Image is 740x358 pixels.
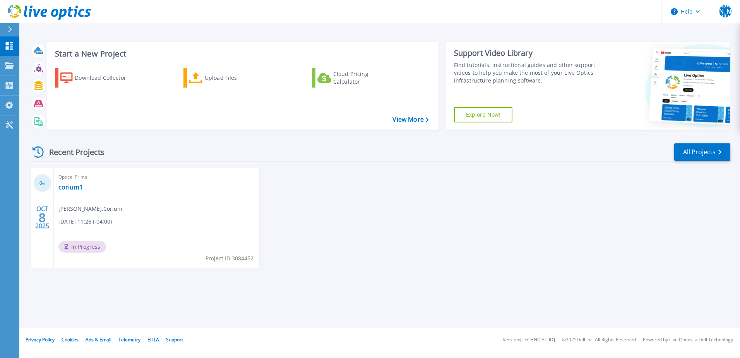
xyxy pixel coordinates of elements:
a: Privacy Policy [26,336,55,343]
li: © 2025 Dell Inc. All Rights Reserved [562,337,636,343]
a: corium1 [58,183,83,191]
span: [DATE] 11:26 (-04:00) [58,217,112,226]
h3: Start a New Project [55,50,428,58]
a: Telemetry [118,336,140,343]
a: Upload Files [183,68,270,88]
a: Cookies [62,336,79,343]
li: Version: [TECHNICAL_ID] [503,337,555,343]
span: 8 [39,214,46,221]
div: Upload Files [205,70,267,86]
a: Cloud Pricing Calculator [312,68,398,88]
span: % [42,181,45,186]
span: Project ID: 3084452 [206,254,254,263]
div: Recent Projects [30,143,115,162]
div: Cloud Pricing Calculator [333,70,395,86]
span: Optical Prime [58,173,255,181]
span: [PERSON_NAME] , Corium [58,205,122,213]
a: Ads & Email [86,336,111,343]
a: EULA [147,336,159,343]
a: Download Collector [55,68,141,88]
div: Support Video Library [454,48,599,58]
a: Explore Now! [454,107,513,122]
h3: 0 [33,179,51,188]
div: Download Collector [75,70,137,86]
a: Support [166,336,183,343]
div: OCT 2025 [35,203,50,232]
a: View More [392,116,428,123]
div: Find tutorials, instructional guides and other support videos to help you make the most of your L... [454,61,599,84]
li: Powered by Live Optics, a Dell Technology [643,337,733,343]
span: In Progress [58,241,106,253]
a: All Projects [674,143,730,161]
